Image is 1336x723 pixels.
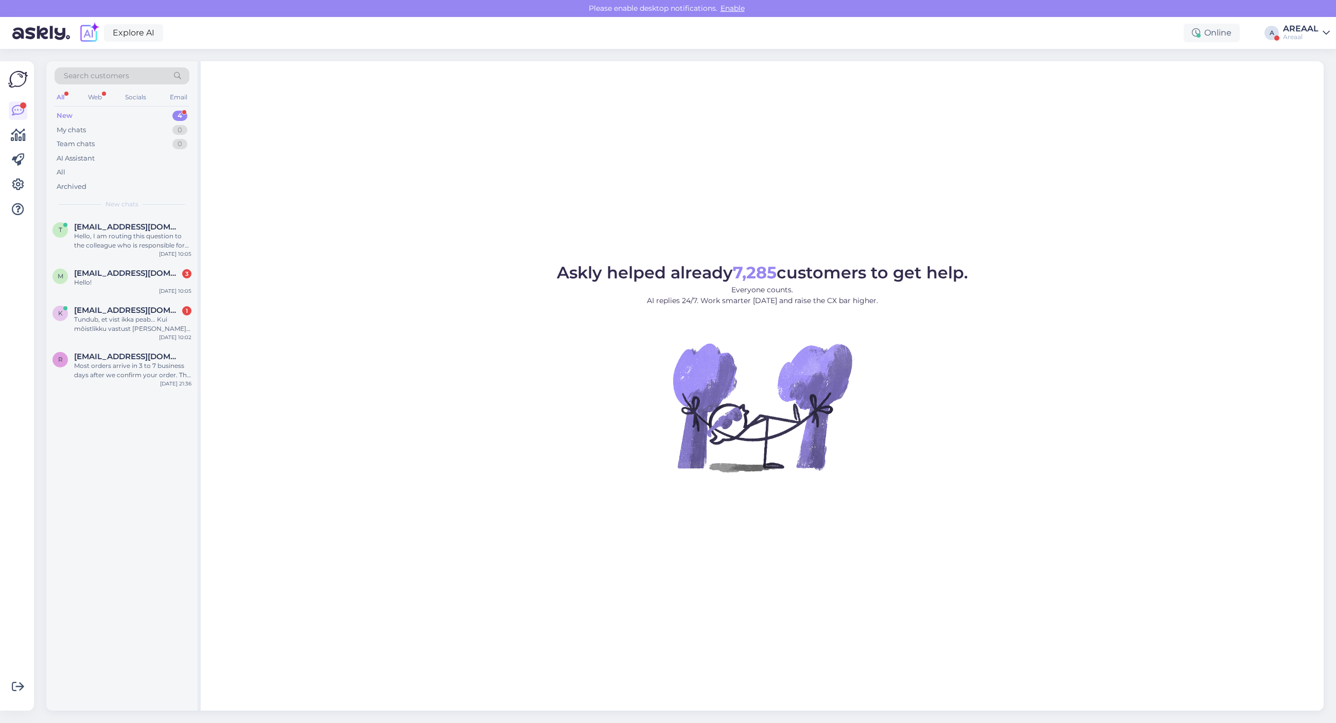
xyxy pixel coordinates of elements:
div: Areaal [1283,33,1319,41]
p: Everyone counts. AI replies 24/7. Work smarter [DATE] and raise the CX bar higher. [557,285,968,306]
div: Tundub, et vist ikka peab... Kui mõistlikku vastust [PERSON_NAME], siis [PERSON_NAME] lõunat hakk... [74,315,191,333]
b: 7,285 [733,262,777,283]
span: robinhaamer1@gmail.com [74,352,181,361]
div: Socials [123,91,148,104]
div: Hello! [74,278,191,287]
a: AREAALAreaal [1283,25,1330,41]
div: 0 [172,139,187,149]
a: Explore AI [104,24,163,42]
div: Web [86,91,104,104]
div: [DATE] 10:05 [159,287,191,295]
div: Archived [57,182,86,192]
div: 3 [182,269,191,278]
span: r [58,356,63,363]
div: My chats [57,125,86,135]
img: No Chat active [670,314,855,500]
span: k [58,309,63,317]
span: New chats [106,200,138,209]
div: [DATE] 21:36 [160,380,191,387]
div: Email [168,91,189,104]
div: All [57,167,65,178]
span: Enable [717,4,748,13]
div: 1 [182,306,191,315]
div: [DATE] 10:05 [159,250,191,258]
div: Team chats [57,139,95,149]
img: explore-ai [78,22,100,44]
span: mickeviciusvladas@gmail.com [74,269,181,278]
span: Search customers [64,70,129,81]
div: [DATE] 10:02 [159,333,191,341]
span: Askly helped already customers to get help. [557,262,968,283]
div: Most orders arrive in 3 to 7 business days after we confirm your order. This is an estimate and d... [74,361,191,380]
div: AREAAL [1283,25,1319,33]
div: 4 [172,111,187,121]
span: t [59,226,62,234]
span: kaupo.arulo@outlook.com [74,306,181,315]
span: tammeaivo@gmail.com [74,222,181,232]
img: Askly Logo [8,69,28,89]
div: 0 [172,125,187,135]
div: Online [1184,24,1240,42]
div: New [57,111,73,121]
div: A [1264,26,1279,40]
div: AI Assistant [57,153,95,164]
div: All [55,91,66,104]
div: Hello, I am routing this question to the colleague who is responsible for this topic. The reply m... [74,232,191,250]
span: m [58,272,63,280]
